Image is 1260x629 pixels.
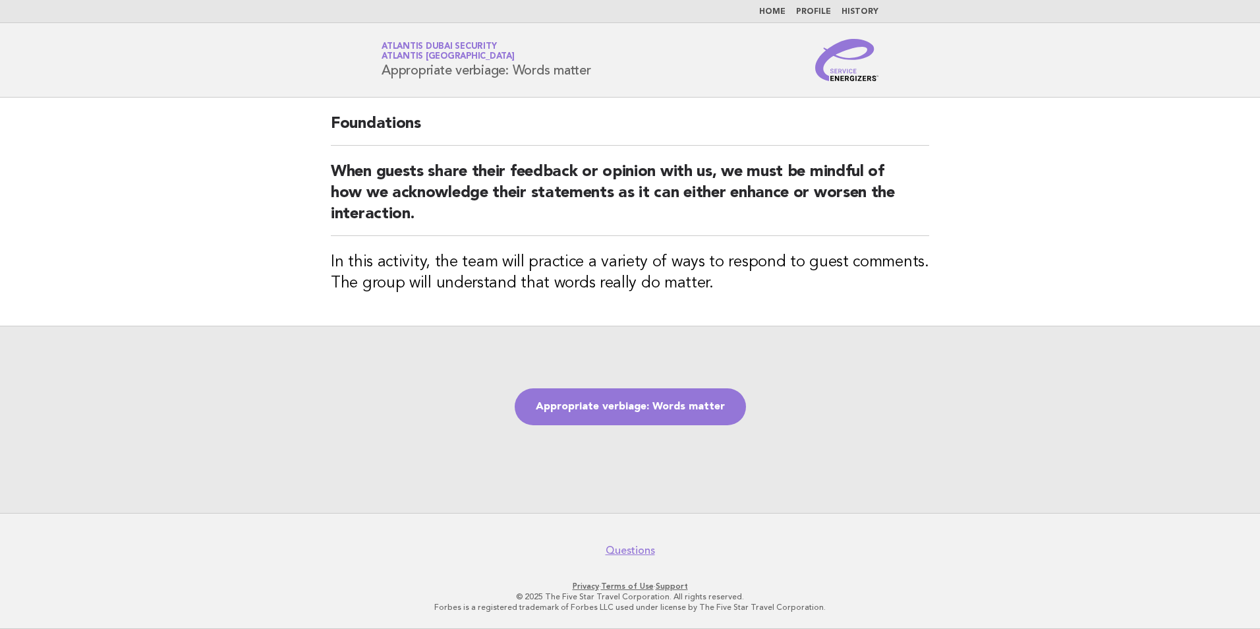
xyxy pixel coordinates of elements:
[842,8,878,16] a: History
[331,113,929,146] h2: Foundations
[331,252,929,294] h3: In this activity, the team will practice a variety of ways to respond to guest comments. The grou...
[382,42,515,61] a: Atlantis Dubai SecurityAtlantis [GEOGRAPHIC_DATA]
[227,591,1033,602] p: © 2025 The Five Star Travel Corporation. All rights reserved.
[515,388,746,425] a: Appropriate verbiage: Words matter
[815,39,878,81] img: Service Energizers
[796,8,831,16] a: Profile
[759,8,786,16] a: Home
[227,602,1033,613] p: Forbes is a registered trademark of Forbes LLC used under license by The Five Star Travel Corpora...
[382,53,515,61] span: Atlantis [GEOGRAPHIC_DATA]
[606,544,655,557] a: Questions
[656,582,688,591] a: Support
[573,582,599,591] a: Privacy
[601,582,654,591] a: Terms of Use
[382,43,591,77] h1: Appropriate verbiage: Words matter
[331,162,929,236] h2: When guests share their feedback or opinion with us, we must be mindful of how we acknowledge the...
[227,581,1033,591] p: · ·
